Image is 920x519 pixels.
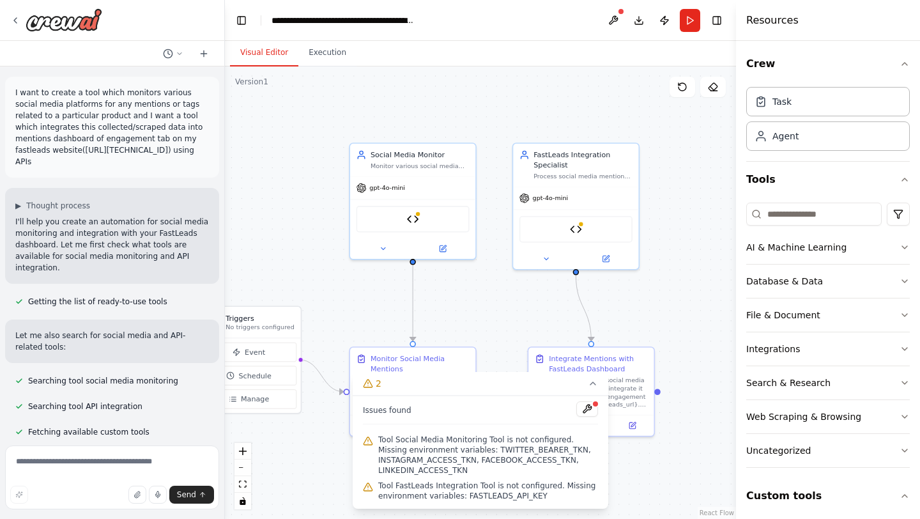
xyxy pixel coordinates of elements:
[408,265,418,341] g: Edge from a3d2635a-c792-4d9d-94a5-d1c2febbe83b to 7d90861d-dc17-4e1f-a25d-bd916e74c8f1
[371,162,470,170] div: Monitor various social media platforms for mentions and tags related to {product_name} using the ...
[349,346,476,437] div: Monitor Social Media MentionsMonitor and collect mentions and tags related to {product_name} acro...
[772,95,792,108] div: Task
[177,490,196,500] span: Send
[571,275,596,341] g: Edge from cf5ad0fc-dfcf-4f94-b1d9-5715b0880a3d to a88f2ea3-b3bc-42d1-805a-81f901a4e547
[194,46,214,61] button: Start a new chat
[272,14,415,27] nav: breadcrumb
[226,313,294,323] h3: Triggers
[746,82,910,161] div: Crew
[533,150,632,170] div: FastLeads Integration Specialist
[245,347,265,357] span: Event
[746,343,800,355] div: Integrations
[26,201,90,211] span: Thought process
[708,12,726,29] button: Hide right sidebar
[549,353,648,374] div: Integrate Mentions with FastLeads Dashboard
[746,332,910,366] button: Integrations
[169,486,214,504] button: Send
[746,265,910,298] button: Database & Data
[149,486,167,504] button: Click to speak your automation idea
[28,376,178,386] span: Searching tool social media monitoring
[746,13,799,28] h4: Resources
[15,87,209,167] p: I want to create a tool which monitors various social media platforms for any mentions or tags re...
[235,77,268,87] div: Version 1
[363,405,411,415] span: Issues found
[378,435,598,476] span: Tool Social Media Monitoring Tool is not configured. Missing environment variables: TWITTER_BEARE...
[234,443,251,509] div: React Flow controls
[349,143,476,259] div: Social Media MonitorMonitor various social media platforms for mentions and tags related to {prod...
[746,434,910,467] button: Uncategorized
[230,40,298,66] button: Visual Editor
[700,509,734,516] a: React Flow attribution
[369,184,405,192] span: gpt-4o-mini
[746,478,910,514] button: Custom tools
[746,410,861,423] div: Web Scraping & Browsing
[234,460,251,476] button: zoom out
[201,343,296,362] button: Event
[746,275,823,288] div: Database & Data
[234,443,251,460] button: zoom in
[772,130,799,143] div: Agent
[746,444,811,457] div: Uncategorized
[414,243,471,255] button: Open in side panel
[533,172,632,180] div: Process social media mentions data and integrate it seamlessly into the FastLeads engagement dash...
[233,12,250,29] button: Hide left sidebar
[298,40,356,66] button: Execution
[26,8,102,31] img: Logo
[371,150,470,160] div: Social Media Monitor
[300,355,344,397] g: Edge from triggers to 7d90861d-dc17-4e1f-a25d-bd916e74c8f1
[238,371,271,381] span: Schedule
[512,143,640,270] div: FastLeads Integration SpecialistProcess social media mentions data and integrate it seamlessly in...
[234,493,251,509] button: toggle interactivity
[241,394,269,404] span: Manage
[28,297,167,307] span: Getting the list of ready-to-use tools
[407,213,419,225] img: Social Media Monitoring Tool
[201,366,296,385] button: Schedule
[28,401,142,412] span: Searching tool API integration
[533,194,569,203] span: gpt-4o-mini
[196,306,302,414] div: TriggersNo triggers configuredEventScheduleManage
[746,231,910,264] button: AI & Machine Learning
[746,366,910,399] button: Search & Research
[528,346,655,437] div: Integrate Mentions with FastLeads DashboardTake the collected social media mentions data and inte...
[226,323,294,332] p: No triggers configured
[577,252,634,265] button: Open in side panel
[746,241,847,254] div: AI & Machine Learning
[746,46,910,82] button: Crew
[371,353,470,374] div: Monitor Social Media Mentions
[128,486,146,504] button: Upload files
[615,419,650,431] button: Open in side panel
[201,389,296,408] button: Manage
[746,309,820,321] div: File & Document
[15,216,209,274] p: I'll help you create an automation for social media monitoring and integration with your FastLead...
[15,201,21,211] span: ▶
[353,372,608,396] button: 2
[549,376,648,409] div: Take the collected social media mentions data and integrate it into the FastLeads engagement dash...
[28,427,149,437] span: Fetching available custom tools
[376,377,381,390] span: 2
[234,476,251,493] button: fit view
[15,201,90,211] button: ▶Thought process
[746,400,910,433] button: Web Scraping & Browsing
[10,486,28,504] button: Improve this prompt
[378,481,598,501] span: Tool FastLeads Integration Tool is not configured. Missing environment variables: FASTLEADS_API_KEY
[746,198,910,478] div: Tools
[746,298,910,332] button: File & Document
[570,223,582,235] img: FastLeads Integration Tool
[746,376,831,389] div: Search & Research
[158,46,188,61] button: Switch to previous chat
[746,162,910,198] button: Tools
[15,330,209,353] p: Let me also search for social media and API-related tools:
